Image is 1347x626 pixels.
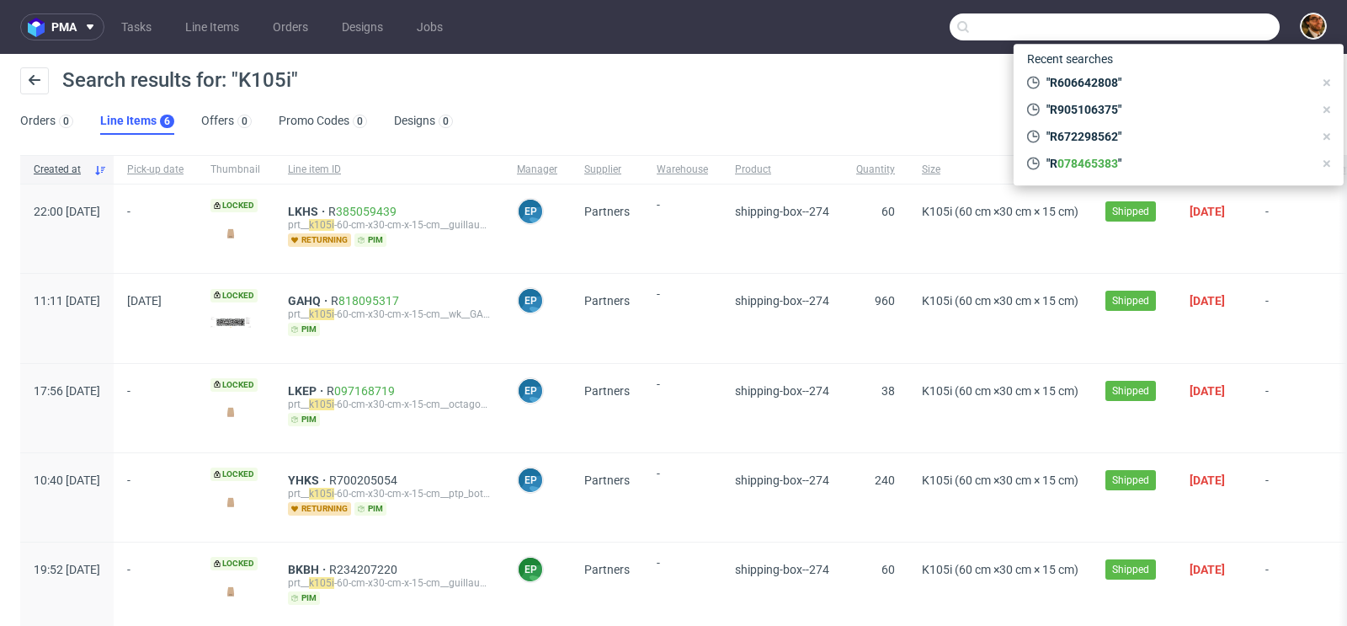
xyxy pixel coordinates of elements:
[288,384,327,398] span: LKEP
[328,205,400,218] span: R
[922,384,1078,398] span: K105i (60 cm ×30 cm × 15 cm)
[735,205,829,218] span: shipping-box--274
[210,490,251,513] img: version_two_editor_design.png
[584,384,630,398] span: Partners
[328,205,400,218] a: R385059439
[881,205,895,218] span: 60
[394,108,453,135] a: Designs0
[332,13,393,40] a: Designs
[127,384,184,432] span: -
[34,294,100,308] span: 11:11 [DATE]
[288,398,490,411] div: prt__ -60-cm-x30-cm-x-15-cm__octagon_worldwide_limited__LKEP
[288,474,329,487] span: YHKS
[338,294,399,308] a: 818095317
[357,115,363,127] div: 0
[1040,101,1313,118] span: "R905106375"
[334,384,395,398] a: 097168719
[517,163,557,177] span: Manager
[407,13,453,40] a: Jobs
[20,108,73,135] a: Orders0
[735,563,829,576] span: shipping-box--274
[20,13,104,40] button: pma
[63,115,69,127] div: 0
[1040,128,1313,145] span: "R672298562"
[922,294,1078,308] span: K105i (60 cm ×30 cm × 15 cm)
[210,199,258,212] span: Locked
[922,474,1078,487] span: K105i (60 cm ×30 cm × 15 cm)
[210,378,258,392] span: Locked
[309,577,334,589] mark: k105i
[210,222,251,244] img: version_two_editor_design
[1190,384,1225,398] span: [DATE]
[1190,205,1225,218] span: [DATE]
[922,205,1078,218] span: K105i (60 cm ×30 cm × 15 cm)
[242,115,248,127] div: 0
[735,163,829,177] span: Product
[288,563,329,576] a: BKBH
[288,502,351,516] span: returning
[584,294,630,308] span: Partners
[288,323,320,336] span: pim
[584,205,630,218] span: Partners
[127,563,184,611] span: -
[329,474,401,487] span: R700205054
[354,502,386,516] span: pim
[331,294,402,308] span: R
[329,563,401,576] span: R234207220
[875,294,895,308] span: 960
[519,558,542,581] figcaption: EP
[735,294,829,308] span: shipping-box--274
[210,289,258,302] span: Locked
[657,467,708,522] span: -
[279,108,367,135] a: Promo Codes0
[519,289,542,313] figcaption: EP
[288,413,320,426] span: pim
[263,13,318,40] a: Orders
[657,163,708,177] span: Warehouse
[201,108,252,135] a: Offers0
[519,379,542,403] figcaption: EP
[1112,293,1149,308] span: Shipped
[175,13,249,40] a: Line Items
[331,294,402,308] a: R818095317
[288,294,331,308] span: GAHQ
[1112,383,1149,399] span: Shipped
[28,18,51,37] img: logo
[1057,157,1118,170] a: 078465383
[288,163,490,177] span: Line item ID
[309,308,334,320] mark: k105i
[735,384,829,398] span: shipping-box--274
[111,13,162,40] a: Tasks
[1302,14,1325,38] img: Matteo Corsico
[881,384,895,398] span: 38
[1040,155,1313,172] span: "R "
[34,205,100,218] span: 22:00 [DATE]
[584,474,630,487] span: Partners
[288,233,351,247] span: returning
[735,474,829,487] span: shipping-box--274
[922,563,1078,576] span: K105i (60 cm ×30 cm × 15 cm)
[210,580,251,602] img: version_two_editor_design
[584,563,630,576] span: Partners
[34,163,87,177] span: Created at
[34,384,100,398] span: 17:56 [DATE]
[288,576,490,590] div: prt__ -60-cm-x30-cm-x-15-cm__guillaume__BKBH
[210,557,258,570] span: Locked
[288,205,328,218] a: LKHS
[443,115,449,127] div: 0
[519,468,542,492] figcaption: EP
[34,474,100,487] span: 10:40 [DATE]
[1040,74,1313,91] span: "R606642808"
[51,21,77,33] span: pma
[100,108,174,135] a: Line Items6
[327,384,398,398] a: R097168719
[127,205,184,253] span: -
[1190,294,1225,308] span: [DATE]
[210,400,251,423] img: version_two_editor_design
[327,384,398,398] span: R
[1112,473,1149,488] span: Shipped
[1190,474,1225,487] span: [DATE]
[309,219,334,231] mark: k105i
[210,317,251,328] img: version_two_editor_design.png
